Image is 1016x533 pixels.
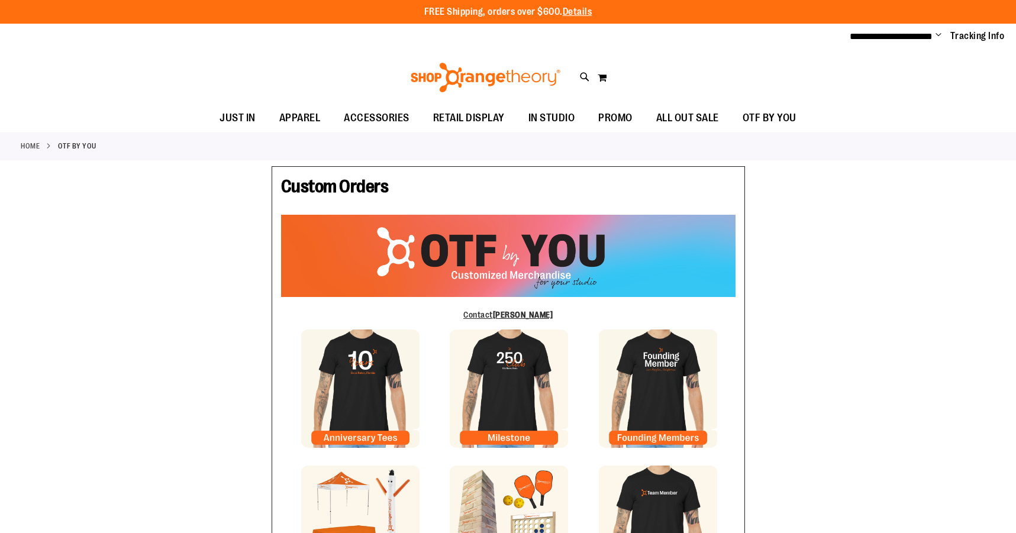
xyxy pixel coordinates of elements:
[463,310,553,319] a: Contact[PERSON_NAME]
[743,105,796,131] span: OTF BY YOU
[281,176,736,203] h1: Custom Orders
[656,105,719,131] span: ALL OUT SALE
[281,215,736,296] img: OTF Custom Orders
[493,310,553,319] b: [PERSON_NAME]
[936,30,941,42] button: Account menu
[409,63,562,92] img: Shop Orangetheory
[433,105,505,131] span: RETAIL DISPLAY
[528,105,575,131] span: IN STUDIO
[301,330,420,448] img: Anniversary Tile
[279,105,321,131] span: APPAREL
[220,105,256,131] span: JUST IN
[563,7,592,17] a: Details
[450,330,568,448] img: Milestone Tile
[598,105,633,131] span: PROMO
[950,30,1005,43] a: Tracking Info
[424,5,592,19] p: FREE Shipping, orders over $600.
[344,105,409,131] span: ACCESSORIES
[599,330,717,448] img: Founding Member Tile
[21,141,40,151] a: Home
[58,141,96,151] strong: OTF By You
